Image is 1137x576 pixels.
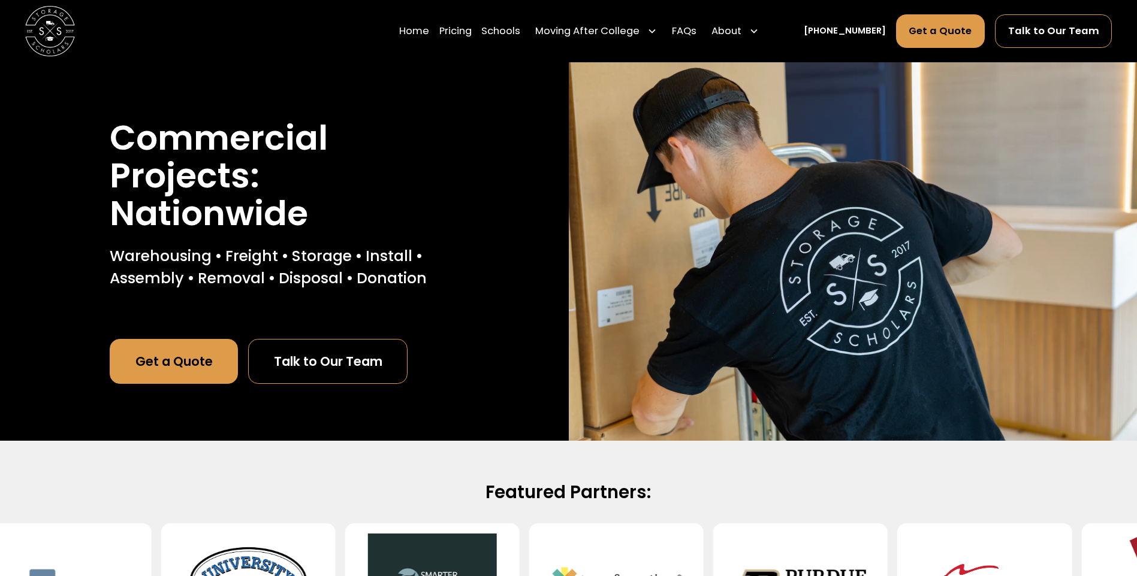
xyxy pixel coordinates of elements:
a: home [25,6,75,56]
a: Get a Quote [896,14,985,48]
h1: Commercial Projects: Nationwide [110,119,459,232]
h2: Featured Partners: [170,481,967,504]
p: Warehousing • Freight • Storage • Install • Assembly • Removal • Disposal • Donation [110,245,459,290]
a: Schools [481,14,520,48]
a: FAQs [672,14,696,48]
a: [PHONE_NUMBER] [804,25,886,38]
div: Moving After College [530,14,662,48]
div: Moving After College [535,24,640,39]
div: About [711,24,741,39]
img: Storage Scholars main logo [25,6,75,56]
a: Talk to Our Team [995,14,1112,48]
a: Talk to Our Team [248,339,408,384]
a: Pricing [439,14,472,48]
div: About [707,14,764,48]
a: Home [399,14,429,48]
a: Get a Quote [110,339,238,384]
